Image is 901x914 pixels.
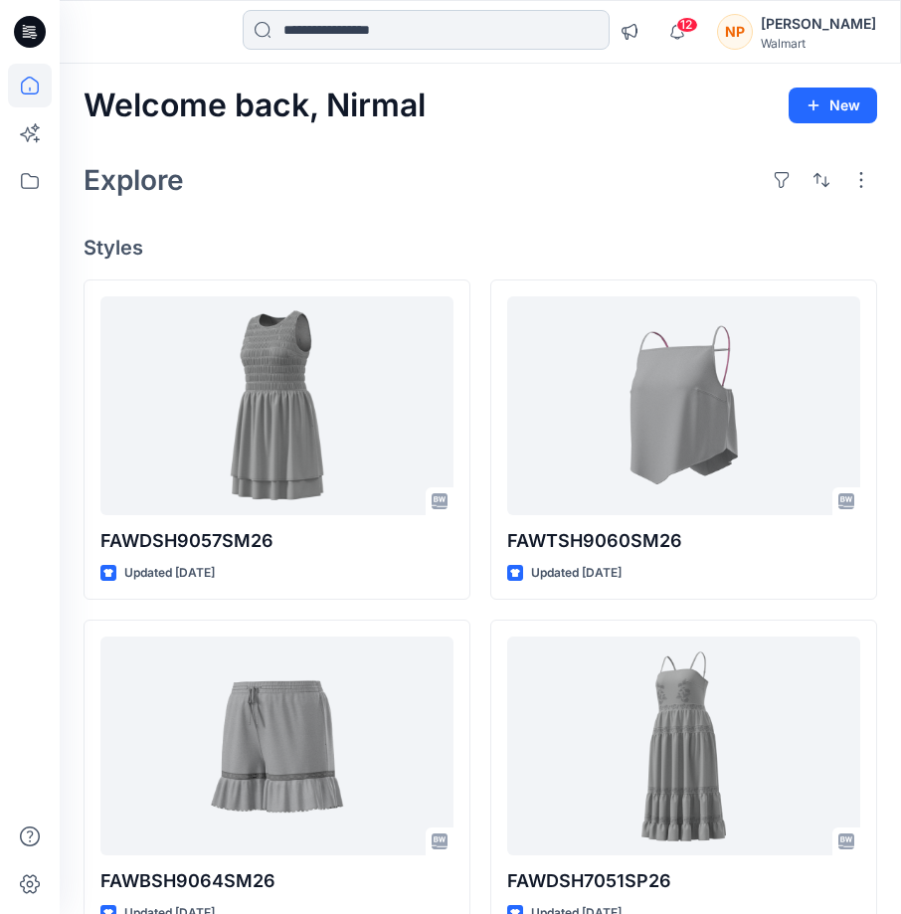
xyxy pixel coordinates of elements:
p: Updated [DATE] [531,563,622,584]
p: Updated [DATE] [124,563,215,584]
a: FAWTSH9060SM26 [507,296,860,515]
span: 12 [676,17,698,33]
div: [PERSON_NAME] [761,12,876,36]
div: NP [717,14,753,50]
h2: Explore [84,164,184,196]
div: Walmart [761,36,876,51]
a: FAWDSH7051SP26 [507,637,860,855]
p: FAWTSH9060SM26 [507,527,860,555]
a: FAWDSH9057SM26 [100,296,453,515]
p: FAWBSH9064SM26 [100,867,453,895]
p: FAWDSH7051SP26 [507,867,860,895]
a: FAWBSH9064SM26 [100,637,453,855]
p: FAWDSH9057SM26 [100,527,453,555]
h4: Styles [84,236,877,260]
h2: Welcome back, Nirmal [84,88,426,124]
button: New [789,88,877,123]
